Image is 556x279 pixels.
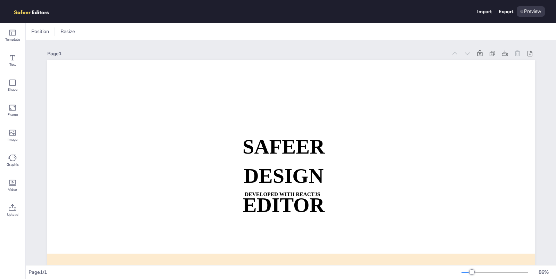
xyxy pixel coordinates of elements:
[28,269,461,276] div: Page 1 / 1
[8,187,17,192] span: Video
[11,6,59,17] img: logo.png
[7,162,19,167] span: Graphic
[477,8,492,15] div: Import
[245,191,320,197] strong: DEVELOPED WITH REACTJS
[59,28,76,35] span: Resize
[47,50,447,57] div: Page 1
[535,269,552,276] div: 86 %
[8,137,17,142] span: Image
[8,87,17,92] span: Shape
[499,8,513,15] div: Export
[8,112,18,117] span: Frame
[30,28,50,35] span: Position
[9,62,16,67] span: Text
[517,6,545,17] div: Preview
[5,37,20,42] span: Template
[243,135,325,158] strong: SAFEER
[243,164,324,216] strong: DESIGN EDITOR
[7,212,18,218] span: Upload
